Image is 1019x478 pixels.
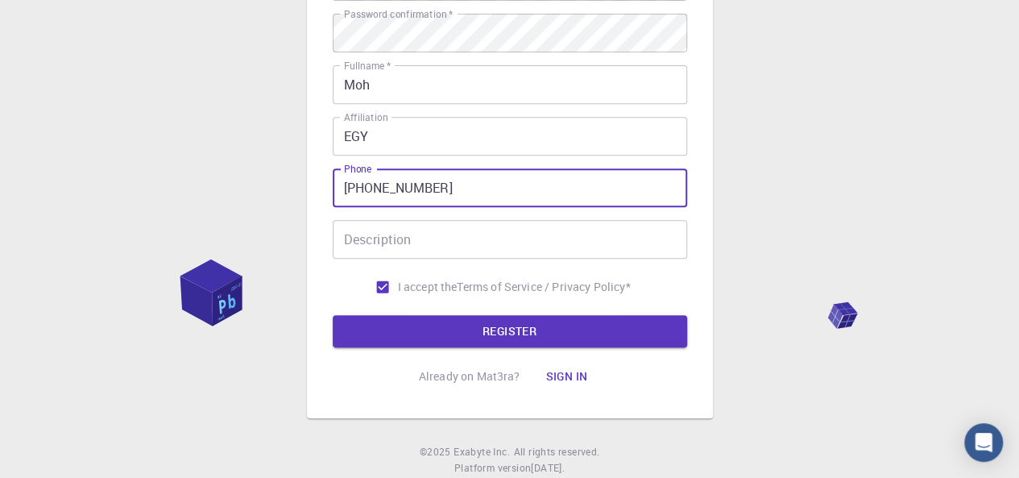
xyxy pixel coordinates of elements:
[333,315,687,347] button: REGISTER
[419,368,520,384] p: Already on Mat3ra?
[513,444,599,460] span: All rights reserved.
[344,110,387,124] label: Affiliation
[344,7,453,21] label: Password confirmation
[344,59,391,73] label: Fullname
[531,460,565,476] a: [DATE].
[457,279,630,295] p: Terms of Service / Privacy Policy *
[344,162,371,176] label: Phone
[457,279,630,295] a: Terms of Service / Privacy Policy*
[420,444,454,460] span: © 2025
[531,461,565,474] span: [DATE] .
[454,460,531,476] span: Platform version
[454,444,510,460] a: Exabyte Inc.
[398,279,458,295] span: I accept the
[454,445,510,458] span: Exabyte Inc.
[964,423,1003,462] div: Open Intercom Messenger
[532,360,600,393] button: Sign in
